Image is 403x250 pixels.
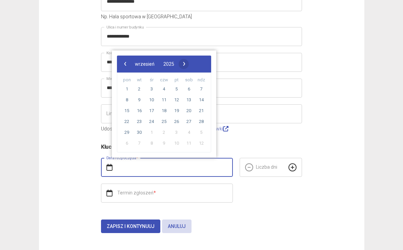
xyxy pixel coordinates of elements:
[183,76,195,84] th: weekday
[196,127,207,138] span: 5
[183,105,194,116] span: 20
[158,76,170,84] th: weekday
[159,84,169,95] span: 4
[121,116,132,127] span: 22
[135,61,155,67] span: wrzesień
[121,95,132,105] span: 8
[134,105,145,116] span: 16
[121,84,132,95] span: 1
[134,116,145,127] span: 23
[159,116,169,127] span: 25
[171,127,182,138] span: 3
[101,144,137,150] span: Kluczowe daty
[120,59,130,69] span: ‹
[183,138,194,149] span: 11
[171,116,182,127] span: 26
[134,138,145,149] span: 7
[159,127,169,138] span: 2
[171,84,182,95] span: 5
[121,138,132,149] span: 6
[163,61,174,67] span: 2025
[146,105,157,116] span: 17
[133,76,146,84] th: weekday
[120,60,189,65] bs-datepicker-navigation-view: ​ ​ ​
[183,127,194,138] span: 4
[145,76,158,84] th: weekday
[159,59,179,69] button: 2025
[171,105,182,116] span: 19
[146,127,157,138] span: 1
[196,138,207,149] span: 12
[112,50,216,158] bs-datepicker-container: calendar
[183,95,194,105] span: 13
[107,224,155,229] span: Zapisz i kontynuuj
[146,116,157,127] span: 24
[196,105,207,116] span: 21
[162,220,192,233] button: Anuluj
[101,13,302,20] p: Np. Hala sportowa w [GEOGRAPHIC_DATA]
[171,138,182,149] span: 10
[101,125,302,132] p: Udostępnij lokalizację z Google Maps.
[171,95,182,105] span: 12
[121,127,132,138] span: 29
[159,95,169,105] span: 11
[196,95,207,105] span: 14
[130,59,159,69] button: wrzesień
[146,95,157,105] span: 10
[170,76,183,84] th: weekday
[196,84,207,95] span: 7
[121,105,132,116] span: 15
[146,138,157,149] span: 8
[159,105,169,116] span: 18
[121,76,133,84] th: weekday
[196,116,207,127] span: 28
[134,127,145,138] span: 30
[134,84,145,95] span: 2
[195,76,207,84] th: weekday
[183,84,194,95] span: 6
[183,116,194,127] span: 27
[159,138,169,149] span: 9
[146,84,157,95] span: 3
[120,59,130,69] button: ‹
[101,220,160,233] button: Zapisz i kontynuuj
[134,95,145,105] span: 9
[179,59,189,69] button: ›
